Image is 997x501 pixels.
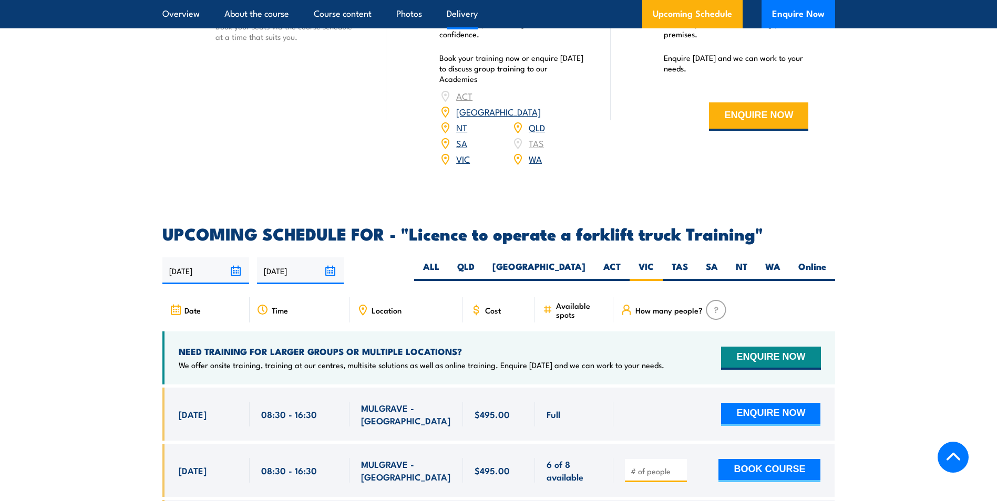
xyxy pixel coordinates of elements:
[664,53,809,74] p: Enquire [DATE] and we can work to your needs.
[727,260,756,281] label: NT
[179,464,207,476] span: [DATE]
[789,260,835,281] label: Online
[414,260,448,281] label: ALL
[756,260,789,281] label: WA
[456,105,541,118] a: [GEOGRAPHIC_DATA]
[272,306,288,315] span: Time
[439,53,584,84] p: Book your training now or enquire [DATE] to discuss group training to our Academies
[162,257,249,284] input: From date
[718,459,820,482] button: BOOK COURSE
[184,306,201,315] span: Date
[631,466,683,476] input: # of people
[179,360,664,370] p: We offer onsite training, training at our centres, multisite solutions as well as online training...
[361,458,451,483] span: MULGRAVE - [GEOGRAPHIC_DATA]
[475,408,510,420] span: $495.00
[162,226,835,241] h2: UPCOMING SCHEDULE FOR - "Licence to operate a forklift truck Training"
[635,306,703,315] span: How many people?
[709,102,808,131] button: ENQUIRE NOW
[261,464,317,476] span: 08:30 - 16:30
[594,260,630,281] label: ACT
[179,346,664,357] h4: NEED TRAINING FOR LARGER GROUPS OR MULTIPLE LOCATIONS?
[361,402,451,426] span: MULGRAVE - [GEOGRAPHIC_DATA]
[456,152,470,165] a: VIC
[697,260,727,281] label: SA
[372,306,402,315] span: Location
[663,260,697,281] label: TAS
[485,306,501,315] span: Cost
[215,21,361,42] p: Book your seats via the course schedule at a time that suits you.
[257,257,344,284] input: To date
[529,152,542,165] a: WA
[179,408,207,420] span: [DATE]
[475,464,510,476] span: $495.00
[556,301,606,319] span: Available spots
[547,458,602,483] span: 6 of 8 available
[529,121,545,133] a: QLD
[484,260,594,281] label: [GEOGRAPHIC_DATA]
[456,121,467,133] a: NT
[456,137,467,149] a: SA
[721,347,820,370] button: ENQUIRE NOW
[721,403,820,426] button: ENQUIRE NOW
[261,408,317,420] span: 08:30 - 16:30
[448,260,484,281] label: QLD
[630,260,663,281] label: VIC
[547,408,560,420] span: Full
